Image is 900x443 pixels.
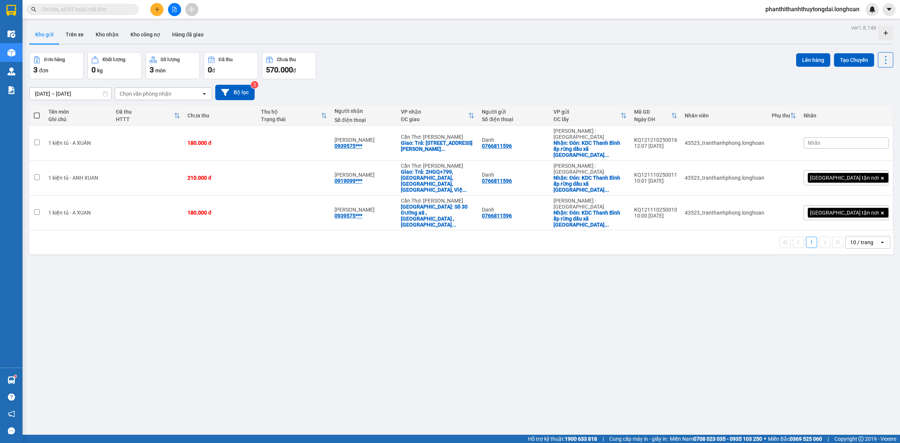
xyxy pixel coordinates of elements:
[150,3,163,16] button: plus
[150,65,154,74] span: 3
[187,113,253,119] div: Chưa thu
[553,128,626,140] div: [PERSON_NAME] : [GEOGRAPHIC_DATA]
[262,52,316,79] button: Chưa thu570.000đ
[553,175,626,193] div: Nhận: Đón: KDC Thanh Bình ấp rừng dầu xã Mỹ Hạnh Bắc Huyện Đức Hòa Tỉnh Long An
[277,57,296,62] div: Chưa thu
[834,53,874,67] button: Tạo Chuyến
[39,68,48,74] span: đơn
[401,109,468,115] div: VP nhận
[116,109,174,115] div: Đã thu
[759,5,865,14] span: phanthithanhthuytongdai.longhoan
[257,106,331,126] th: Toggle SortBy
[482,213,512,219] div: 0766811596
[768,435,822,443] span: Miền Bắc
[261,116,321,122] div: Trạng thái
[334,117,393,123] div: Số điện thoại
[29,52,84,79] button: Đơn hàng3đơn
[604,187,609,193] span: ...
[215,85,255,100] button: Bộ lọc
[630,106,681,126] th: Toggle SortBy
[185,3,198,16] button: aim
[334,108,393,114] div: Người nhận
[48,116,108,122] div: Ghi chú
[553,140,626,158] div: Nhận: Đón: KDC Thanh Bình ấp rừng dầu xã Mỹ Hạnh Bắc Huyện Đức Hòa Tỉnh Long An
[97,68,103,74] span: kg
[764,437,766,440] span: ⚪️
[212,68,215,74] span: đ
[634,143,677,149] div: 12:07 [DATE]
[462,187,467,193] span: ...
[261,109,321,115] div: Thu hộ
[401,140,474,152] div: Giao: Trả: 187 Đường Nguyễn Sinh sắc , khóm 2 , phường 2 , TP Sa Đéc , tỉnh Đồng tháp
[553,163,626,175] div: [PERSON_NAME] : [GEOGRAPHIC_DATA]
[208,65,212,74] span: 0
[30,88,111,100] input: Select a date range.
[187,140,253,146] div: 180.000 đ
[604,222,609,228] span: ...
[796,53,830,67] button: Lên hàng
[204,52,258,79] button: Đã thu0đ
[553,210,626,228] div: Nhận: Đón: KDC Thanh Bình ấp rừng dầu xã Mỹ Hạnh Bắc Huyện Đức Hòa Tỉnh Long An
[48,140,108,146] div: 1 kiện tủ - A XUÂN
[116,116,174,122] div: HTTT
[850,239,873,246] div: 10 / trang
[33,65,37,74] span: 3
[90,26,124,44] button: Kho nhận
[7,376,15,384] img: warehouse-icon
[145,52,200,79] button: Số lượng3món
[768,106,800,126] th: Toggle SortBy
[634,213,677,219] div: 10:00 [DATE]
[293,68,296,74] span: đ
[168,3,181,16] button: file-add
[166,26,210,44] button: Hàng đã giao
[401,134,474,140] div: Cần Thơ: [PERSON_NAME]
[886,6,892,13] span: caret-down
[397,106,478,126] th: Toggle SortBy
[155,68,166,74] span: món
[334,137,393,143] div: Nghi Nguyen
[189,7,194,12] span: aim
[528,435,597,443] span: Hỗ trợ kỹ thuật:
[8,427,15,434] span: message
[482,178,512,184] div: 0766811596
[401,204,474,228] div: Giao: Số 30 Đường a8 , kdc hưng Phú , phường Hưng Phú , TP cần Thơ
[124,26,166,44] button: Kho công nợ
[553,109,620,115] div: VP gửi
[31,7,36,12] span: search
[44,57,65,62] div: Đơn hàng
[482,116,546,122] div: Số điện thoại
[858,436,864,441] span: copyright
[29,26,60,44] button: Kho gửi
[187,210,253,216] div: 180.000 đ
[685,113,764,119] div: Nhân viên
[7,86,15,94] img: solution-icon
[482,143,512,149] div: 0766811596
[810,209,879,216] span: [GEOGRAPHIC_DATA] tận nơi
[219,57,232,62] div: Đã thu
[6,5,16,16] img: logo-vxr
[772,113,790,119] div: Phụ thu
[550,106,630,126] th: Toggle SortBy
[201,91,207,97] svg: open
[804,113,889,119] div: Nhãn
[41,5,130,14] input: Tìm tên, số ĐT hoặc mã đơn
[553,116,620,122] div: ĐC lấy
[334,172,393,178] div: Trang Nguyễn
[120,90,171,98] div: Chọn văn phòng nhận
[401,198,474,204] div: Cần Thơ: [PERSON_NAME]
[48,109,108,115] div: Tên món
[553,198,626,210] div: [PERSON_NAME] : [GEOGRAPHIC_DATA]
[441,146,445,152] span: ...
[828,435,829,443] span: |
[48,210,108,216] div: 1 kiện tủ - A XUAN
[48,175,108,181] div: 1 kiện tủ - ANH XUAN
[251,81,258,89] sup: 2
[482,109,546,115] div: Người gửi
[634,109,671,115] div: Mã GD
[670,435,762,443] span: Miền Nam
[634,178,677,184] div: 10:01 [DATE]
[878,26,893,41] div: Tạo kho hàng mới
[693,436,762,442] strong: 0708 023 035 - 0935 103 250
[565,436,597,442] strong: 1900 633 818
[401,116,468,122] div: ĐC giao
